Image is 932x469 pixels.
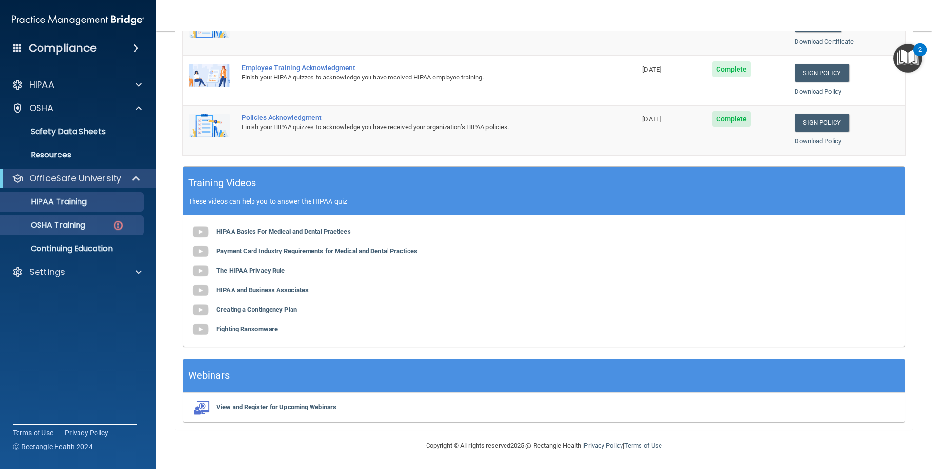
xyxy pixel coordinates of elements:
[191,222,210,242] img: gray_youtube_icon.38fcd6cc.png
[366,430,722,461] div: Copyright © All rights reserved 2025 @ Rectangle Health | |
[6,220,85,230] p: OSHA Training
[12,10,144,30] img: PMB logo
[795,38,854,45] a: Download Certificate
[191,320,210,339] img: gray_youtube_icon.38fcd6cc.png
[242,114,588,121] div: Policies Acknowledgment
[65,428,109,438] a: Privacy Policy
[12,173,141,184] a: OfficeSafe University
[29,41,97,55] h4: Compliance
[883,402,920,439] iframe: Drift Widget Chat Controller
[216,306,297,313] b: Creating a Contingency Plan
[191,400,210,415] img: webinarIcon.c7ebbf15.png
[795,64,849,82] a: Sign Policy
[712,111,751,127] span: Complete
[112,219,124,232] img: danger-circle.6113f641.png
[642,116,661,123] span: [DATE]
[29,102,54,114] p: OSHA
[191,261,210,281] img: gray_youtube_icon.38fcd6cc.png
[795,88,841,95] a: Download Policy
[12,102,142,114] a: OSHA
[13,428,53,438] a: Terms of Use
[893,44,922,73] button: Open Resource Center, 2 new notifications
[188,175,256,192] h5: Training Videos
[29,79,54,91] p: HIPAA
[29,173,121,184] p: OfficeSafe University
[191,281,210,300] img: gray_youtube_icon.38fcd6cc.png
[624,442,662,449] a: Terms of Use
[216,403,336,410] b: View and Register for Upcoming Webinars
[795,137,841,145] a: Download Policy
[216,286,309,293] b: HIPAA and Business Associates
[918,50,922,62] div: 2
[242,121,588,133] div: Finish your HIPAA quizzes to acknowledge you have received your organization’s HIPAA policies.
[12,79,142,91] a: HIPAA
[188,197,900,205] p: These videos can help you to answer the HIPAA quiz
[6,197,87,207] p: HIPAA Training
[29,266,65,278] p: Settings
[216,228,351,235] b: HIPAA Basics For Medical and Dental Practices
[191,300,210,320] img: gray_youtube_icon.38fcd6cc.png
[13,442,93,451] span: Ⓒ Rectangle Health 2024
[795,114,849,132] a: Sign Policy
[12,266,142,278] a: Settings
[191,242,210,261] img: gray_youtube_icon.38fcd6cc.png
[6,127,139,137] p: Safety Data Sheets
[188,367,230,384] h5: Webinars
[216,267,285,274] b: The HIPAA Privacy Rule
[712,61,751,77] span: Complete
[216,247,417,254] b: Payment Card Industry Requirements for Medical and Dental Practices
[6,150,139,160] p: Resources
[584,442,622,449] a: Privacy Policy
[242,72,588,83] div: Finish your HIPAA quizzes to acknowledge you have received HIPAA employee training.
[216,325,278,332] b: Fighting Ransomware
[642,66,661,73] span: [DATE]
[242,64,588,72] div: Employee Training Acknowledgment
[6,244,139,254] p: Continuing Education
